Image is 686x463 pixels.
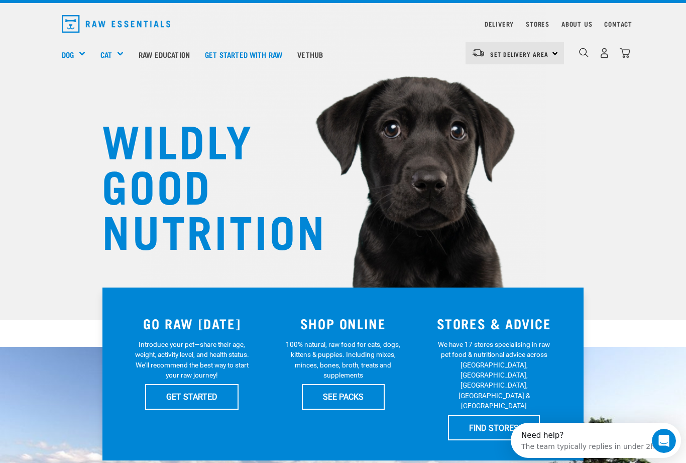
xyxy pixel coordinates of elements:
nav: dropdown navigation [54,11,632,37]
p: 100% natural, raw food for cats, dogs, kittens & puppies. Including mixes, minces, bones, broth, ... [284,339,402,381]
p: We have 17 stores specialising in raw pet food & nutritional advice across [GEOGRAPHIC_DATA], [GE... [435,339,553,411]
iframe: Intercom live chat discovery launcher [511,423,681,458]
div: Open Intercom Messenger [4,4,174,32]
h3: STORES & ADVICE [424,316,563,331]
a: Delivery [485,22,514,26]
img: home-icon-1@2x.png [579,48,589,57]
img: user.png [599,48,610,58]
a: Stores [526,22,549,26]
h1: WILDLY GOOD NUTRITION [102,116,303,252]
iframe: Intercom live chat [652,429,676,453]
a: SEE PACKS [302,384,385,409]
div: The team typically replies in under 2h [11,17,144,27]
a: Raw Education [131,34,197,74]
img: home-icon@2x.png [620,48,630,58]
a: Cat [100,49,112,60]
a: About Us [561,22,592,26]
a: Contact [604,22,632,26]
img: Raw Essentials Logo [62,15,170,33]
p: Introduce your pet—share their age, weight, activity level, and health status. We'll recommend th... [133,339,251,381]
a: GET STARTED [145,384,239,409]
a: Get started with Raw [197,34,290,74]
a: Dog [62,49,74,60]
h3: GO RAW [DATE] [123,316,262,331]
h3: SHOP ONLINE [274,316,413,331]
div: Need help? [11,9,144,17]
a: FIND STORES [448,415,540,440]
img: van-moving.png [472,48,485,57]
span: Set Delivery Area [490,52,548,56]
a: Vethub [290,34,330,74]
